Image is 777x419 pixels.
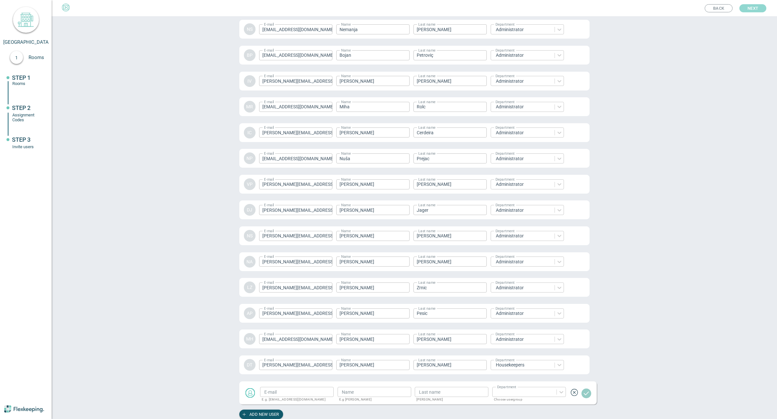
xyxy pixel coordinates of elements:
div: MR [244,101,256,113]
span: Next [747,4,758,12]
div: 1 [10,51,23,64]
div: AP [244,307,256,319]
span: [GEOGRAPHIC_DATA] [3,39,50,45]
div: NS [244,23,256,35]
span: STEP 1 [12,74,30,81]
span: Back [713,5,724,12]
div: BP [244,49,256,61]
button: Next [739,4,766,12]
div: IV [244,75,256,87]
p: E.g. [EMAIL_ADDRESS][DOMAIN_NAME] [262,398,329,401]
div: VP [244,178,256,190]
div: NS [244,230,256,242]
div: Assignment Codes [12,113,42,122]
div: NA [244,256,256,268]
button: Back [705,4,733,12]
div: MH [244,333,256,345]
span: Rooms [29,54,51,60]
div: Rooms [12,81,42,86]
button: Add new user [239,410,283,419]
p: Choose usergroup [494,398,561,401]
p: [PERSON_NAME] [416,398,484,401]
div: DJ [244,204,256,216]
div: Invite users [12,144,42,149]
p: E.g [PERSON_NAME] [339,398,407,401]
div: LZ [244,281,256,293]
div: IC [244,127,256,138]
span: Add new user [249,410,279,419]
span: STEP 3 [12,136,30,143]
span: STEP 2 [12,104,30,111]
div: NP [244,152,256,164]
div: DT [244,359,256,371]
